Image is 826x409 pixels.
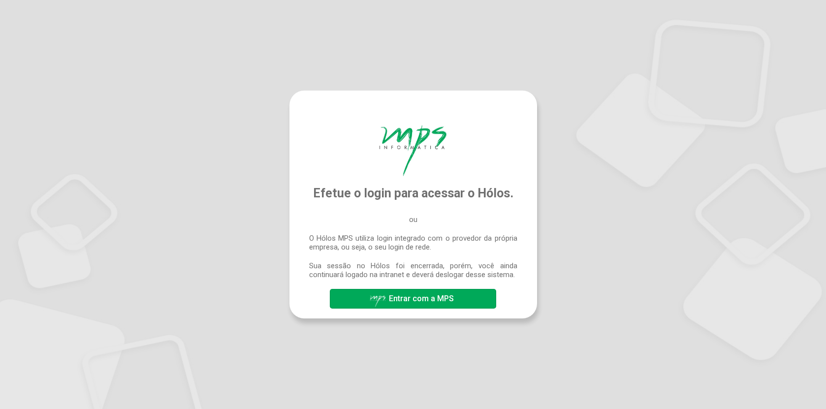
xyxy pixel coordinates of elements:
span: Efetue o login para acessar o Hólos. [313,186,513,200]
span: ou [409,215,417,224]
span: O Hólos MPS utiliza login integrado com o provedor da própria empresa, ou seja, o seu login de rede. [309,234,517,252]
img: Hólos Mps Digital [380,125,446,176]
button: Entrar com a MPS [330,289,496,309]
span: Entrar com a MPS [389,294,454,303]
span: Sua sessão no Hólos foi encerrada, porém, você ainda continuará logado na intranet e deverá deslo... [309,261,517,279]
